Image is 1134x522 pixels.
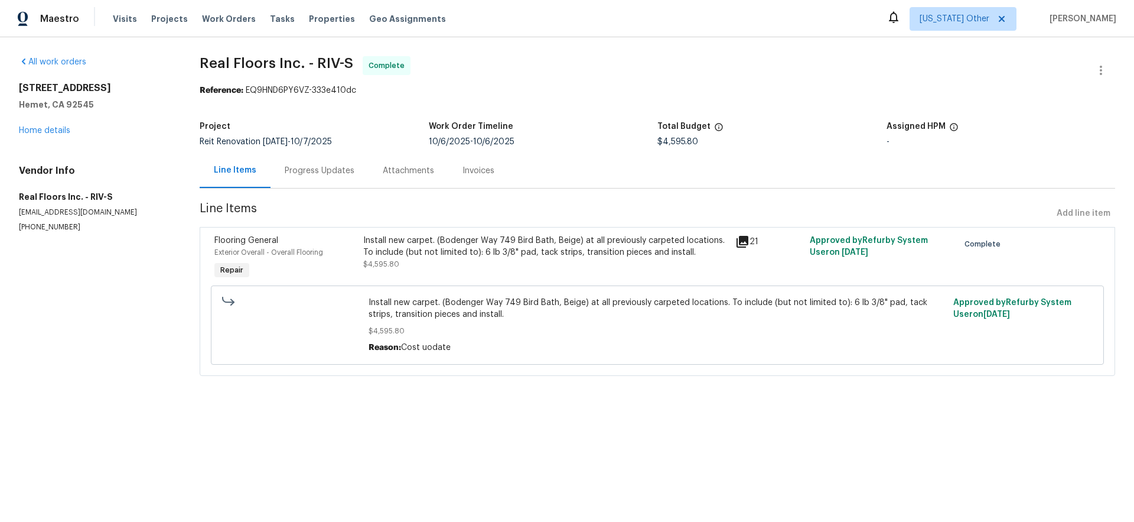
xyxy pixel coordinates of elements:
span: Install new carpet. (Bodenger Way 749 Bird Bath, Beige) at all previously carpeted locations. To ... [369,297,946,320]
a: Home details [19,127,70,135]
h4: Vendor Info [19,165,171,177]
span: Approved by Refurby System User on [953,299,1071,319]
b: Reference: [200,86,243,95]
div: EQ9HND6PY6VZ-333e410dc [200,85,1115,96]
h5: Total Budget [657,122,711,131]
span: Visits [113,13,137,25]
span: - [429,138,514,146]
span: 10/7/2025 [291,138,332,146]
div: Attachments [383,165,434,177]
span: [DATE] [263,138,288,146]
span: - [263,138,332,146]
span: Tasks [270,15,295,23]
a: All work orders [19,58,86,66]
span: [PERSON_NAME] [1045,13,1116,25]
span: Geo Assignments [369,13,446,25]
span: Properties [309,13,355,25]
span: Complete [964,238,1005,250]
span: Real Floors Inc. - RIV-S [200,56,353,70]
span: Reason: [369,343,401,352]
span: Flooring General [214,236,278,245]
span: The hpm assigned to this work order. [949,122,959,138]
span: [DATE] [983,310,1010,319]
div: Line Items [214,164,256,176]
span: Exterior Overall - Overall Flooring [214,249,323,256]
span: Reit Renovation [200,138,332,146]
h2: [STREET_ADDRESS] [19,82,171,94]
span: The total cost of line items that have been proposed by Opendoor. This sum includes line items th... [714,122,724,138]
span: 10/6/2025 [429,138,470,146]
div: Progress Updates [285,165,354,177]
span: Line Items [200,203,1052,225]
span: Complete [369,60,409,72]
span: Maestro [40,13,79,25]
span: [US_STATE] Other [920,13,989,25]
span: [DATE] [842,248,868,257]
span: Approved by Refurby System User on [810,236,928,257]
span: $4,595.80 [369,325,946,337]
p: [EMAIL_ADDRESS][DOMAIN_NAME] [19,207,171,218]
span: 10/6/2025 [473,138,514,146]
div: 21 [735,235,803,249]
p: [PHONE_NUMBER] [19,222,171,232]
span: $4,595.80 [657,138,698,146]
div: Install new carpet. (Bodenger Way 749 Bird Bath, Beige) at all previously carpeted locations. To ... [363,235,728,258]
h5: Assigned HPM [887,122,946,131]
h5: Real Floors Inc. - RIV-S [19,191,171,203]
span: $4,595.80 [363,261,399,268]
span: Cost uodate [401,343,451,352]
span: Projects [151,13,188,25]
h5: Project [200,122,230,131]
span: Repair [216,264,248,276]
div: - [887,138,1115,146]
span: Work Orders [202,13,256,25]
div: Invoices [462,165,494,177]
h5: Hemet, CA 92545 [19,99,171,111]
h5: Work Order Timeline [429,122,513,131]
